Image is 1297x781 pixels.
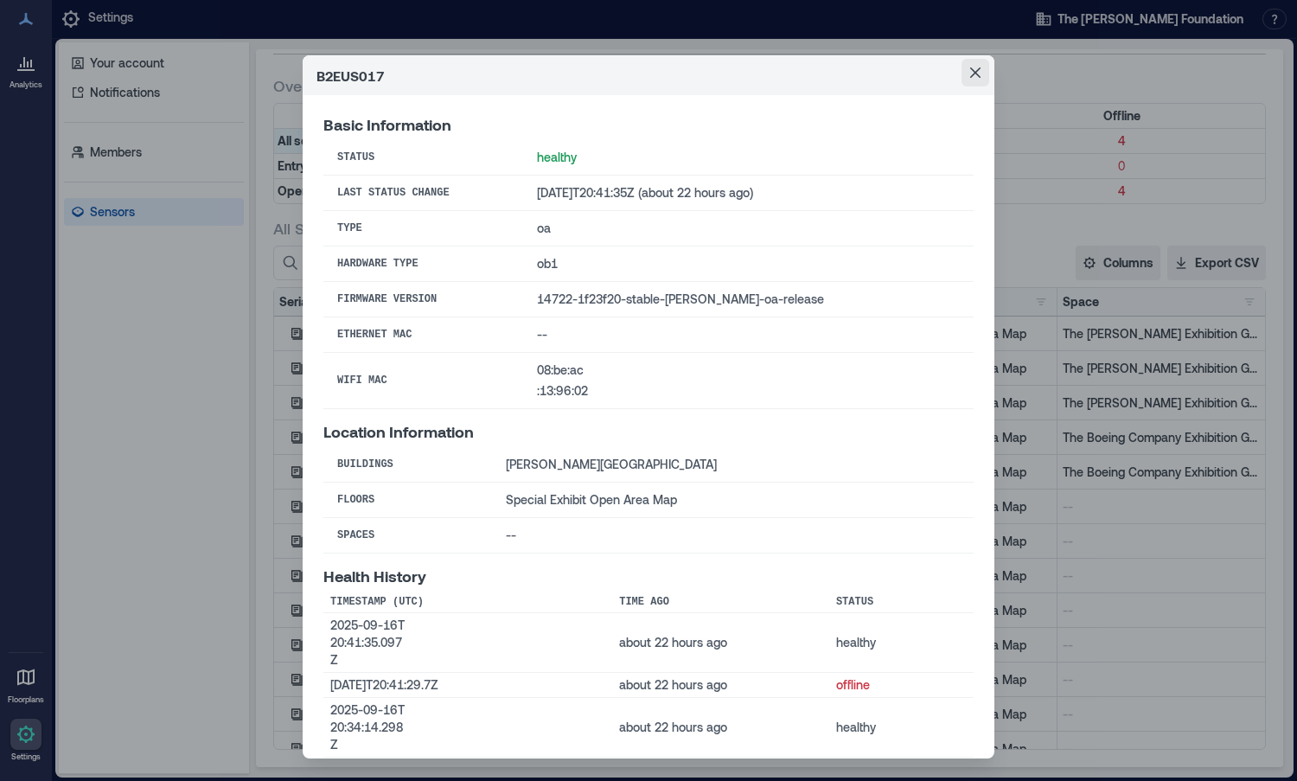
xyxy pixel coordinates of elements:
[323,116,974,133] p: Basic Information
[492,518,974,554] td: --
[323,211,523,246] th: Type
[323,176,523,211] th: Last Status Change
[962,59,989,86] button: Close
[323,282,523,317] th: Firmware Version
[323,518,492,554] th: Spaces
[829,673,974,698] td: offline
[330,635,402,650] a: Call via 8x8
[323,423,974,440] p: Location Information
[612,673,829,698] td: about 22 hours ago
[612,698,829,758] td: about 22 hours ago
[303,55,994,95] header: B2EUS017
[829,613,974,673] td: healthy
[523,176,974,211] td: [DATE]T20:41:35Z (about 22 hours ago)
[523,211,974,246] td: oa
[323,140,523,176] th: Status
[323,673,612,698] td: [DATE]T20:41:29.7Z
[612,613,829,673] td: about 22 hours ago
[323,592,612,613] th: Timestamp (UTC)
[523,140,974,176] td: healthy
[537,383,588,398] a: Call via 8x8
[323,698,612,758] td: 2025-09-16T Z
[492,447,974,483] td: [PERSON_NAME][GEOGRAPHIC_DATA]
[523,353,974,409] td: 08:be:ac
[323,613,612,673] td: 2025-09-16T Z
[829,592,974,613] th: Status
[523,246,974,282] td: ob1
[323,567,974,585] p: Health History
[323,246,523,282] th: Hardware Type
[323,317,523,353] th: Ethernet MAC
[330,720,403,734] a: Call via 8x8
[523,317,974,353] td: --
[612,592,829,613] th: Time Ago
[323,483,492,518] th: Floors
[323,353,523,409] th: WiFi MAC
[323,447,492,483] th: Buildings
[829,698,974,758] td: healthy
[492,483,974,518] td: Special Exhibit Open Area Map
[523,282,974,317] td: 14722-1f23f20-stable-[PERSON_NAME]-oa-release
